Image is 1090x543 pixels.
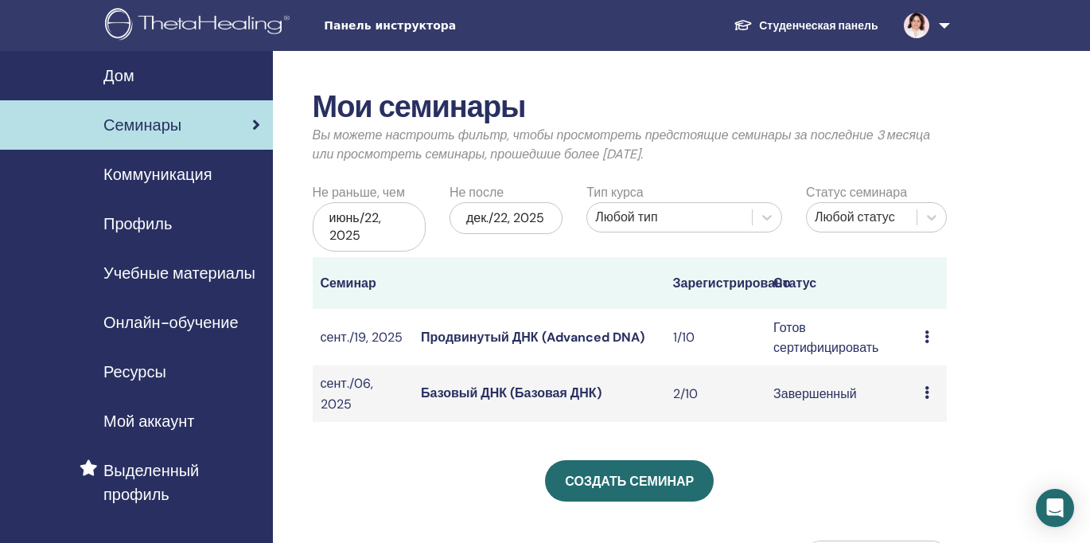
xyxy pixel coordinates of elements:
[321,275,376,291] font: Семинар
[565,473,694,490] font: Создать семинар
[313,127,931,162] font: Вы можете настроить фильтр, чтобы просмотреть предстоящие семинары за последние 3 месяца или прос...
[103,460,199,505] font: Выделенный профиль
[103,361,166,382] font: Ресурсы
[773,385,857,402] font: Завершенный
[103,115,181,135] font: Семинары
[734,18,753,32] img: graduation-cap-white.svg
[103,312,239,333] font: Онлайн-обучение
[105,8,295,44] img: logo.png
[673,385,698,402] font: 2/10
[1036,489,1074,527] div: Открытый Интерком Мессенджер
[103,213,172,234] font: Профиль
[759,18,878,33] font: Студенческая панель
[673,329,695,346] font: 1/10
[103,263,255,283] font: Учебные материалы
[313,184,405,201] font: Не раньше, чем
[313,87,526,127] font: Мои семинары
[103,411,194,432] font: Мой аккаунт
[673,275,791,291] font: Зарегистрировано
[324,19,456,32] font: Панель инструктора
[466,209,544,226] font: дек./22, 2025
[321,375,373,412] font: сент./06, 2025
[586,184,643,201] font: Тип курса
[103,65,134,86] font: Дом
[450,184,504,201] font: Не после
[595,209,657,225] font: Любой тип
[421,329,644,346] a: Продвинутый ДНК (Advanced DNA)
[321,329,403,346] font: сент./19, 2025
[806,184,907,201] font: Статус семинара
[904,13,929,38] img: default.jpg
[721,10,890,41] a: Студенческая панель
[773,319,878,356] font: Готов сертифицировать
[329,209,381,244] font: июнь/22, 2025
[815,209,895,225] font: Любой статус
[545,460,714,502] a: Создать семинар
[103,164,212,185] font: Коммуникация
[421,385,601,401] a: Базовый ДНК (Базовая ДНК)
[773,275,816,291] font: Статус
